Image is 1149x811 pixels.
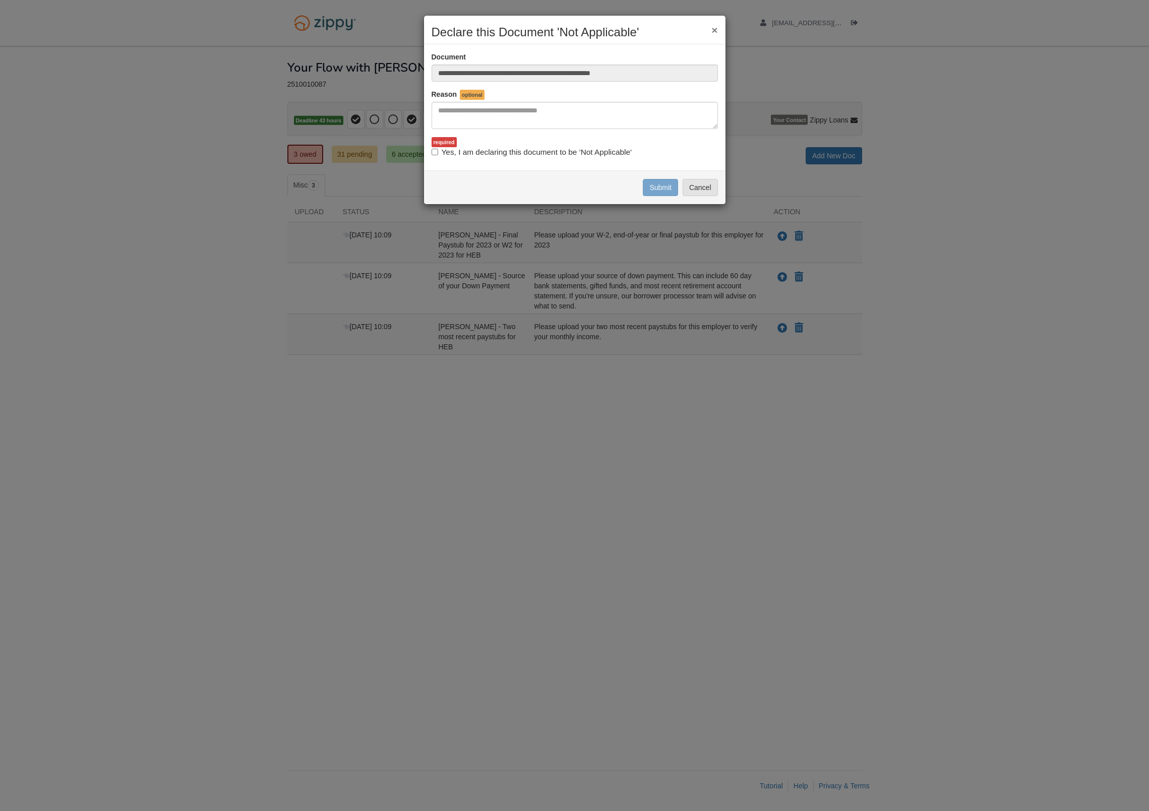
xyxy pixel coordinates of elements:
[432,26,718,39] h2: Declare this Document 'Not Applicable'
[432,102,718,129] textarea: Reasons Why
[460,90,485,100] span: optional
[432,149,438,155] input: Yes, I am declaring this document to be 'Not Applicable'
[432,52,466,62] label: Document
[432,137,457,147] div: required
[432,89,457,99] label: Reason
[432,65,718,82] input: Doc Name
[711,25,717,35] button: ×
[432,147,632,158] label: Yes, I am declaring this document to be 'Not Applicable'
[643,179,678,196] button: Submit
[683,179,718,196] button: Cancel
